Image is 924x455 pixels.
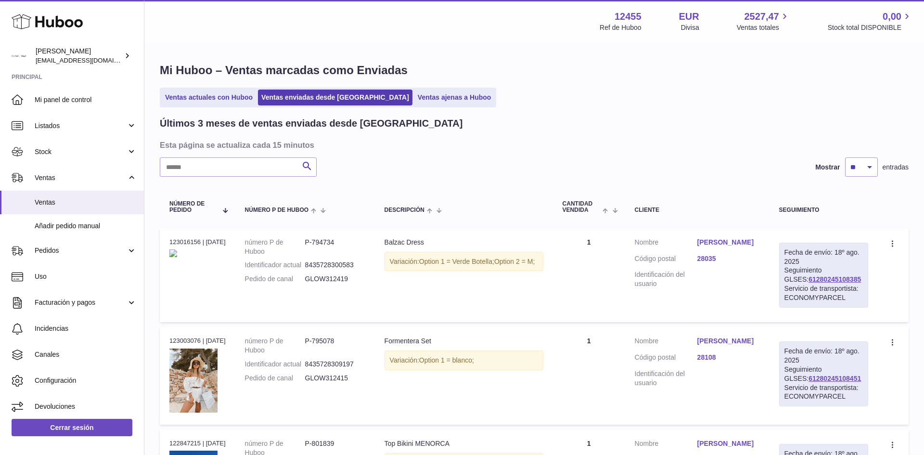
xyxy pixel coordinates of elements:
[35,272,137,281] span: Uso
[779,341,868,406] div: Seguimiento GLSES:
[35,376,137,385] span: Configuración
[160,117,462,130] h2: Últimos 3 meses de ventas enviadas desde [GEOGRAPHIC_DATA]
[305,238,365,256] dd: P-794734
[169,349,218,413] img: 08F57BCD-583A-456A-958D-B12ADC9AC7D0.jpg
[808,375,861,382] a: 61280245108451
[697,439,760,448] a: [PERSON_NAME]
[245,274,305,284] dt: Pedido de canal
[245,260,305,270] dt: Identificador actual
[553,228,625,322] td: 1
[419,258,494,265] span: Option 1 = Verde Botella;
[808,275,861,283] a: 61280245108385
[35,402,137,411] span: Devoluciones
[828,23,912,32] span: Stock total DISPONIBLE
[169,337,226,345] div: 123003076 | [DATE]
[35,147,127,156] span: Stock
[828,10,912,32] a: 0,00 Stock total DISPONIBLE
[635,369,697,388] dt: Identificación del usuario
[35,198,137,207] span: Ventas
[635,353,697,364] dt: Código postal
[737,23,790,32] span: Ventas totales
[635,270,697,288] dt: Identificación del usuario
[169,238,226,247] div: 123016156 | [DATE]
[36,56,141,64] span: [EMAIL_ADDRESS][DOMAIN_NAME]
[784,284,863,302] div: Servicio de transportista: ECONOMYPARCEL
[883,163,909,172] span: entradas
[35,95,137,104] span: Mi panel de control
[160,140,906,150] h3: Esta página se actualiza cada 15 minutos
[494,258,535,265] span: Option 2 = M;
[414,90,495,105] a: Ventas ajenas a Huboo
[305,260,365,270] dd: 8435728300583
[245,374,305,383] dt: Pedido de canal
[162,90,256,105] a: Ventas actuales con Huboo
[419,356,474,364] span: Option 1 = blanco;
[35,246,127,255] span: Pedidos
[35,121,127,130] span: Listados
[635,254,697,266] dt: Código postal
[305,374,365,383] dd: GLOW312415
[36,47,122,65] div: [PERSON_NAME]
[35,173,127,182] span: Ventas
[779,207,868,213] div: Seguimiento
[697,353,760,362] a: 28108
[245,360,305,369] dt: Identificador actual
[697,337,760,346] a: [PERSON_NAME]
[245,337,305,355] dt: número P de Huboo
[679,10,699,23] strong: EUR
[553,327,625,425] td: 1
[169,439,226,448] div: 122847215 | [DATE]
[385,252,543,272] div: Variación:
[35,350,137,359] span: Canales
[305,337,365,355] dd: P-795078
[815,163,840,172] label: Mostrar
[784,248,863,266] div: Fecha de envío: 18º ago. 2025
[883,10,901,23] span: 0,00
[635,337,697,348] dt: Nombre
[681,23,699,32] div: Divisa
[635,238,697,249] dt: Nombre
[169,249,177,257] img: GraceDress.jpg
[245,207,308,213] span: número P de Huboo
[737,10,790,32] a: 2527,47 Ventas totales
[385,238,543,247] div: Balzac Dress
[635,439,697,451] dt: Nombre
[245,238,305,256] dt: número P de Huboo
[35,221,137,231] span: Añadir pedido manual
[305,360,365,369] dd: 8435728309197
[12,49,26,63] img: pedidos@glowrias.com
[160,63,909,78] h1: Mi Huboo – Ventas marcadas como Enviadas
[635,207,760,213] div: Cliente
[35,324,137,333] span: Incidencias
[563,201,601,213] span: Cantidad vendida
[697,238,760,247] a: [PERSON_NAME]
[784,347,863,365] div: Fecha de envío: 18º ago. 2025
[385,351,543,370] div: Variación:
[169,201,217,213] span: Número de pedido
[615,10,642,23] strong: 12455
[305,274,365,284] dd: GLOW312419
[697,254,760,263] a: 28035
[35,298,127,307] span: Facturación y pagos
[258,90,412,105] a: Ventas enviadas desde [GEOGRAPHIC_DATA]
[744,10,779,23] span: 2527,47
[784,383,863,402] div: Servicio de transportista: ECONOMYPARCEL
[779,243,868,308] div: Seguimiento GLSES:
[385,207,424,213] span: Descripción
[600,23,641,32] div: Ref de Huboo
[12,419,132,436] a: Cerrar sesión
[385,439,543,448] div: Top Bikini MENORCA
[385,337,543,346] div: Formentera Set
